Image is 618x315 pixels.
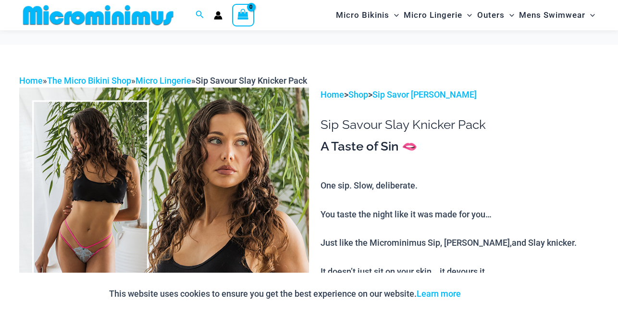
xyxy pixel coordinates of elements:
a: Micro Lingerie [136,76,191,86]
a: Home [321,89,344,100]
span: Micro Lingerie [404,3,462,27]
a: Shop [348,89,368,100]
span: Menu Toggle [585,3,595,27]
a: The Micro Bikini Shop [47,76,131,86]
span: Sip Savour Slay Knicker Pack [196,76,307,86]
a: Mens SwimwearMenu ToggleMenu Toggle [517,3,597,27]
nav: Site Navigation [332,1,599,29]
span: Menu Toggle [505,3,514,27]
span: Outers [477,3,505,27]
span: Menu Toggle [462,3,472,27]
a: Micro BikinisMenu ToggleMenu Toggle [334,3,401,27]
span: » » » [19,76,307,86]
span: Mens Swimwear [519,3,585,27]
a: Learn more [417,289,461,299]
img: MM SHOP LOGO FLAT [19,4,177,26]
a: Sip Savor [PERSON_NAME] [372,89,477,100]
span: Menu Toggle [389,3,399,27]
h3: A Taste of Sin 🫦 [321,139,599,155]
a: Account icon link [214,11,222,20]
span: Micro Bikinis [336,3,389,27]
a: Search icon link [196,9,204,21]
a: Home [19,76,43,86]
a: OutersMenu ToggleMenu Toggle [475,3,517,27]
button: Accept [468,282,509,305]
a: Micro LingerieMenu ToggleMenu Toggle [401,3,474,27]
a: View Shopping Cart, empty [232,4,254,26]
h1: Sip Savour Slay Knicker Pack [321,117,599,132]
p: > > [321,88,599,102]
p: This website uses cookies to ensure you get the best experience on our website. [109,287,461,301]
